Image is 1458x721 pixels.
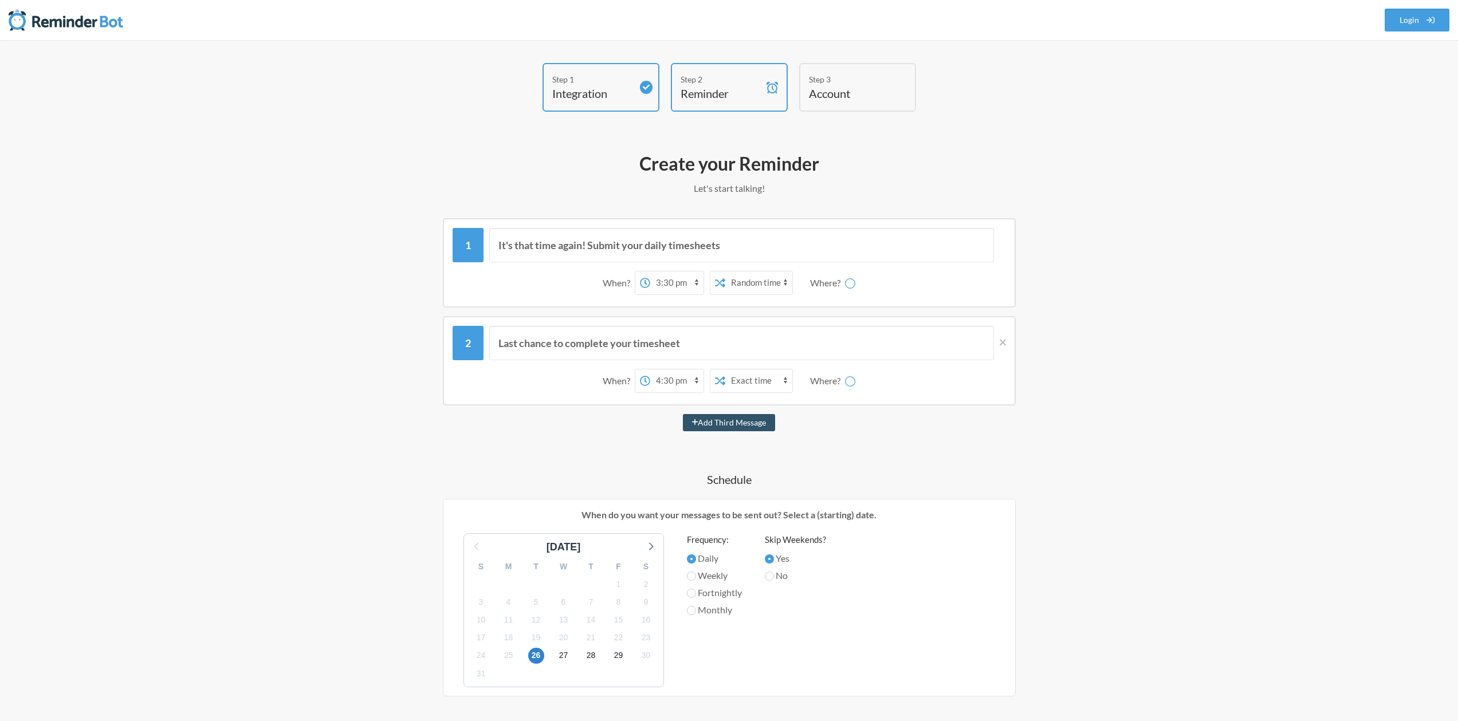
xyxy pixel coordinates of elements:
[638,612,654,628] span: Tuesday, September 16, 2025
[765,551,826,565] label: Yes
[765,572,774,581] input: No
[489,326,994,360] input: Message
[577,558,605,576] div: T
[681,73,761,85] div: Step 2
[528,630,544,646] span: Friday, September 19, 2025
[638,630,654,646] span: Tuesday, September 23, 2025
[683,414,776,431] button: Add Third Message
[810,369,845,393] div: Where?
[1385,9,1450,31] a: Login
[611,630,627,646] span: Monday, September 22, 2025
[473,594,489,610] span: Wednesday, September 3, 2025
[501,612,517,628] span: Thursday, September 11, 2025
[603,369,635,393] div: When?
[489,228,994,262] input: Message
[638,648,654,664] span: Tuesday, September 30, 2025
[765,569,826,582] label: No
[552,73,632,85] div: Step 1
[765,554,774,564] input: Yes
[528,612,544,628] span: Friday, September 12, 2025
[765,533,826,546] label: Skip Weekends?
[611,648,627,664] span: Monday, September 29, 2025
[467,558,495,576] div: S
[638,576,654,592] span: Tuesday, September 2, 2025
[552,85,632,101] h4: Integration
[583,594,599,610] span: Sunday, September 7, 2025
[522,558,550,576] div: T
[556,612,572,628] span: Saturday, September 13, 2025
[687,586,742,600] label: Fortnightly
[810,271,845,295] div: Where?
[687,589,696,598] input: Fortnightly
[687,603,742,617] label: Monthly
[9,9,123,31] img: Reminder Bot
[687,551,742,565] label: Daily
[809,73,889,85] div: Step 3
[397,152,1062,176] h2: Create your Reminder
[687,569,742,582] label: Weekly
[687,533,742,546] label: Frequency:
[550,558,577,576] div: W
[583,612,599,628] span: Sunday, September 14, 2025
[397,471,1062,487] h4: Schedule
[632,558,660,576] div: S
[809,85,889,101] h4: Account
[473,612,489,628] span: Wednesday, September 10, 2025
[556,648,572,664] span: Saturday, September 27, 2025
[495,558,522,576] div: M
[583,630,599,646] span: Sunday, September 21, 2025
[452,508,1007,522] p: When do you want your messages to be sent out? Select a (starting) date.
[611,612,627,628] span: Monday, September 15, 2025
[603,271,635,295] div: When?
[473,648,489,664] span: Wednesday, September 24, 2025
[687,606,696,615] input: Monthly
[528,648,544,664] span: Friday, September 26, 2025
[473,665,489,681] span: Wednesday, October 1, 2025
[687,554,696,564] input: Daily
[556,594,572,610] span: Saturday, September 6, 2025
[501,594,517,610] span: Thursday, September 4, 2025
[638,594,654,610] span: Tuesday, September 9, 2025
[611,576,627,592] span: Monday, September 1, 2025
[542,539,585,555] div: [DATE]
[605,558,632,576] div: F
[681,85,761,101] h4: Reminder
[687,572,696,581] input: Weekly
[583,648,599,664] span: Sunday, September 28, 2025
[611,594,627,610] span: Monday, September 8, 2025
[397,182,1062,195] p: Let's start talking!
[501,630,517,646] span: Thursday, September 18, 2025
[528,594,544,610] span: Friday, September 5, 2025
[501,648,517,664] span: Thursday, September 25, 2025
[473,630,489,646] span: Wednesday, September 17, 2025
[556,630,572,646] span: Saturday, September 20, 2025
